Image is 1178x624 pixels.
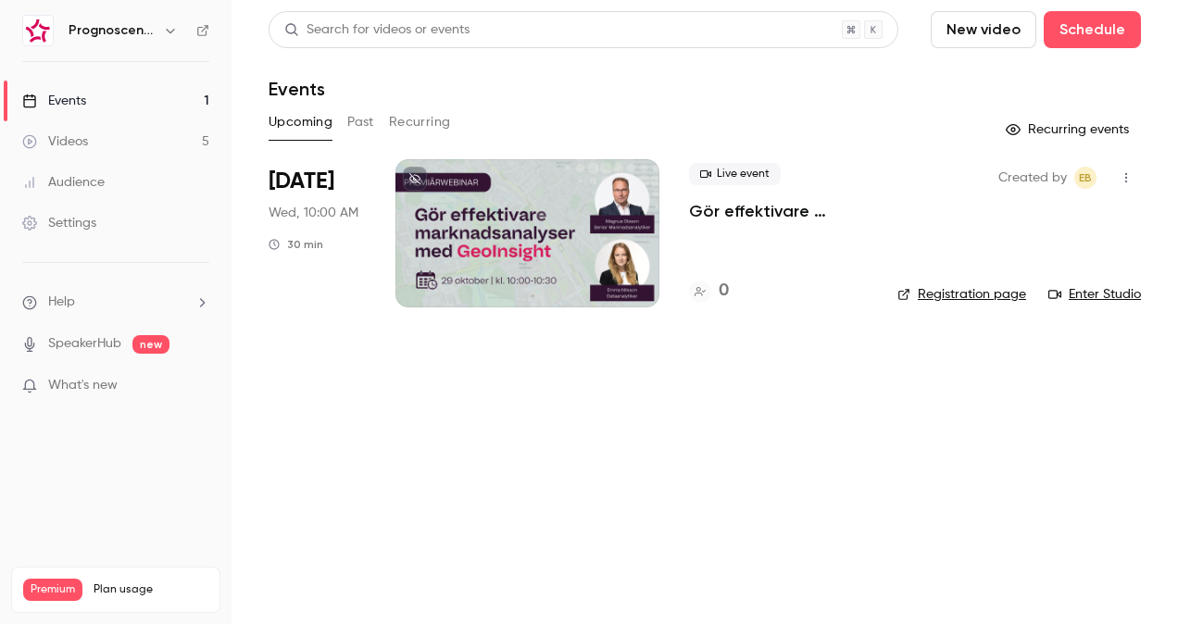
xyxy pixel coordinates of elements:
[22,173,105,192] div: Audience
[22,92,86,110] div: Events
[389,107,451,137] button: Recurring
[269,204,358,222] span: Wed, 10:00 AM
[69,21,156,40] h6: Prognoscentret | Powered by Hubexo
[689,163,781,185] span: Live event
[48,293,75,312] span: Help
[269,167,334,196] span: [DATE]
[23,579,82,601] span: Premium
[719,279,729,304] h4: 0
[22,132,88,151] div: Videos
[897,285,1026,304] a: Registration page
[132,335,169,354] span: new
[347,107,374,137] button: Past
[1044,11,1141,48] button: Schedule
[269,107,332,137] button: Upcoming
[269,159,366,307] div: Oct 29 Wed, 10:00 AM (Europe/Stockholm)
[284,20,470,40] div: Search for videos or events
[48,334,121,354] a: SpeakerHub
[187,378,209,394] iframe: Noticeable Trigger
[94,582,208,597] span: Plan usage
[931,11,1036,48] button: New video
[689,279,729,304] a: 0
[22,293,209,312] li: help-dropdown-opener
[23,16,53,45] img: Prognoscentret | Powered by Hubexo
[1074,167,1097,189] span: Emelie Bratt
[269,237,323,252] div: 30 min
[1079,167,1092,189] span: EB
[269,78,325,100] h1: Events
[48,376,118,395] span: What's new
[997,115,1141,144] button: Recurring events
[689,200,868,222] a: Gör effektivare marknadsanalyser med GeoInsight
[998,167,1067,189] span: Created by
[1048,285,1141,304] a: Enter Studio
[22,214,96,232] div: Settings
